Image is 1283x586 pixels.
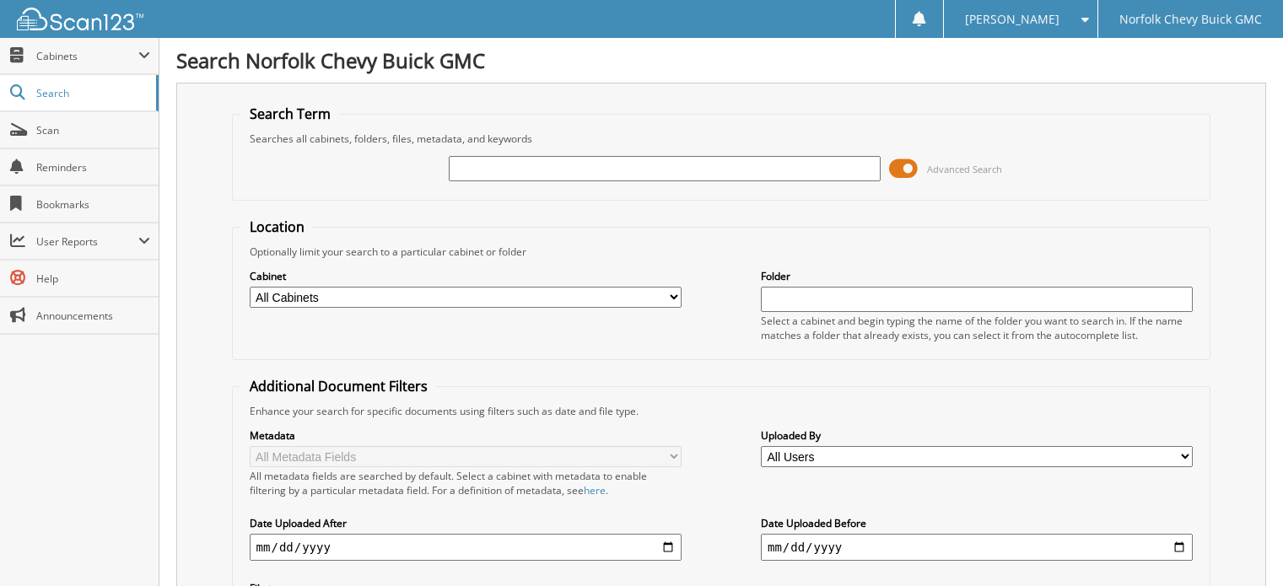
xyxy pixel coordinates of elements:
[250,428,682,443] label: Metadata
[17,8,143,30] img: scan123-logo-white.svg
[36,49,138,63] span: Cabinets
[241,377,436,395] legend: Additional Document Filters
[36,123,150,137] span: Scan
[1119,14,1262,24] span: Norfolk Chevy Buick GMC
[761,516,1193,530] label: Date Uploaded Before
[241,105,339,123] legend: Search Term
[176,46,1266,74] h1: Search Norfolk Chevy Buick GMC
[927,163,1002,175] span: Advanced Search
[241,218,313,236] legend: Location
[241,404,1202,418] div: Enhance your search for specific documents using filters such as date and file type.
[761,428,1193,443] label: Uploaded By
[965,14,1059,24] span: [PERSON_NAME]
[761,269,1193,283] label: Folder
[761,534,1193,561] input: end
[36,309,150,323] span: Announcements
[36,197,150,212] span: Bookmarks
[584,483,606,497] a: here
[761,314,1193,342] div: Select a cabinet and begin typing the name of the folder you want to search in. If the name match...
[36,160,150,175] span: Reminders
[250,269,682,283] label: Cabinet
[241,132,1202,146] div: Searches all cabinets, folders, files, metadata, and keywords
[250,534,682,561] input: start
[241,245,1202,259] div: Optionally limit your search to a particular cabinet or folder
[250,516,682,530] label: Date Uploaded After
[36,271,150,286] span: Help
[250,469,682,497] div: All metadata fields are searched by default. Select a cabinet with metadata to enable filtering b...
[36,234,138,249] span: User Reports
[36,86,148,100] span: Search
